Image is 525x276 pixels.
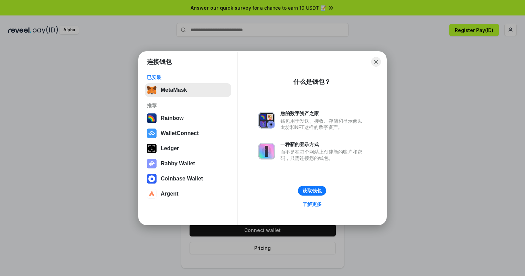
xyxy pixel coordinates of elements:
button: 获取钱包 [298,186,326,196]
img: svg+xml,%3Csvg%20xmlns%3D%22http%3A%2F%2Fwww.w3.org%2F2000%2Fsvg%22%20width%3D%2228%22%20height%3... [147,144,157,153]
div: 一种新的登录方式 [280,141,366,147]
button: MetaMask [145,83,231,97]
div: MetaMask [161,87,187,93]
div: Rabby Wallet [161,161,195,167]
button: Rainbow [145,111,231,125]
div: 获取钱包 [302,188,322,194]
img: svg+xml,%3Csvg%20xmlns%3D%22http%3A%2F%2Fwww.w3.org%2F2000%2Fsvg%22%20fill%3D%22none%22%20viewBox... [258,112,275,129]
h1: 连接钱包 [147,58,172,66]
div: Rainbow [161,115,184,121]
img: svg+xml,%3Csvg%20width%3D%2228%22%20height%3D%2228%22%20viewBox%3D%220%200%2028%2028%22%20fill%3D... [147,174,157,184]
div: WalletConnect [161,130,199,136]
button: Close [371,57,381,67]
div: 什么是钱包？ [293,78,331,86]
img: svg+xml,%3Csvg%20width%3D%2228%22%20height%3D%2228%22%20viewBox%3D%220%200%2028%2028%22%20fill%3D... [147,129,157,138]
button: Ledger [145,142,231,155]
button: Argent [145,187,231,201]
img: svg+xml,%3Csvg%20fill%3D%22none%22%20height%3D%2233%22%20viewBox%3D%220%200%2035%2033%22%20width%... [147,85,157,95]
div: 了解更多 [302,201,322,207]
div: 您的数字资产之家 [280,110,366,117]
div: 而不是在每个网站上创建新的账户和密码，只需连接您的钱包。 [280,149,366,161]
div: Argent [161,191,179,197]
div: 已安装 [147,74,229,80]
img: svg+xml,%3Csvg%20width%3D%2228%22%20height%3D%2228%22%20viewBox%3D%220%200%2028%2028%22%20fill%3D... [147,189,157,199]
a: 了解更多 [298,200,326,209]
img: svg+xml,%3Csvg%20xmlns%3D%22http%3A%2F%2Fwww.w3.org%2F2000%2Fsvg%22%20fill%3D%22none%22%20viewBox... [147,159,157,168]
div: Ledger [161,145,179,152]
div: Coinbase Wallet [161,176,203,182]
img: svg+xml,%3Csvg%20xmlns%3D%22http%3A%2F%2Fwww.w3.org%2F2000%2Fsvg%22%20fill%3D%22none%22%20viewBox... [258,143,275,159]
img: svg+xml,%3Csvg%20width%3D%22120%22%20height%3D%22120%22%20viewBox%3D%220%200%20120%20120%22%20fil... [147,113,157,123]
div: 钱包用于发送、接收、存储和显示像以太坊和NFT这样的数字资产。 [280,118,366,130]
button: Rabby Wallet [145,157,231,170]
button: Coinbase Wallet [145,172,231,186]
div: 推荐 [147,102,229,109]
button: WalletConnect [145,126,231,140]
